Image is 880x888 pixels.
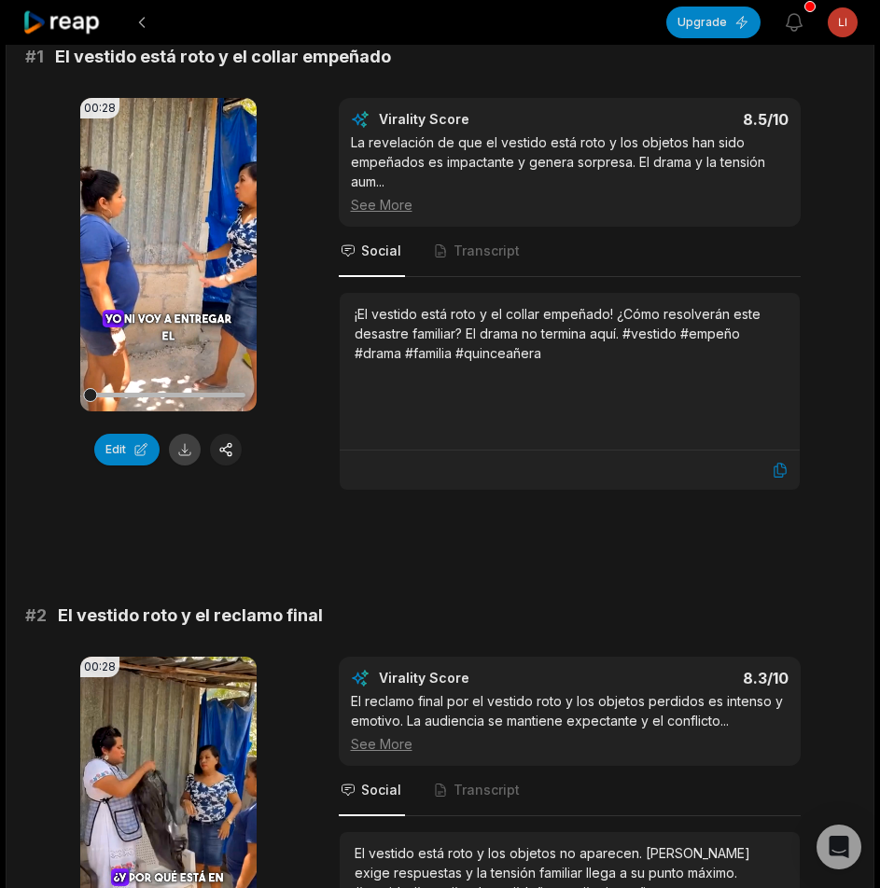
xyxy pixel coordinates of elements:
nav: Tabs [339,227,801,277]
div: 8.3 /10 [588,669,789,687]
span: El vestido está roto y el collar empeñado [55,44,391,70]
span: # 2 [25,603,47,629]
div: 8.5 /10 [588,110,789,129]
div: See More [351,195,789,215]
span: El vestido roto y el reclamo final [58,603,323,629]
div: Virality Score [379,669,580,687]
button: Upgrade [666,7,761,38]
span: Transcript [454,781,520,799]
nav: Tabs [339,766,801,816]
div: See More [351,734,789,754]
div: ¡El vestido está roto y el collar empeñado! ¿Cómo resolverán este desastre familiar? El drama no ... [355,304,785,363]
div: La revelación de que el vestido está roto y los objetos han sido empeñados es impactante y genera... [351,132,789,215]
div: Open Intercom Messenger [817,825,861,869]
span: Transcript [454,242,520,260]
video: Your browser does not support mp4 format. [80,98,257,411]
div: El reclamo final por el vestido roto y los objetos perdidos es intenso y emotivo. La audiencia se... [351,691,789,754]
span: # 1 [25,44,44,70]
div: Virality Score [379,110,580,129]
span: Social [361,781,401,799]
span: Social [361,242,401,260]
button: Edit [94,434,160,465]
